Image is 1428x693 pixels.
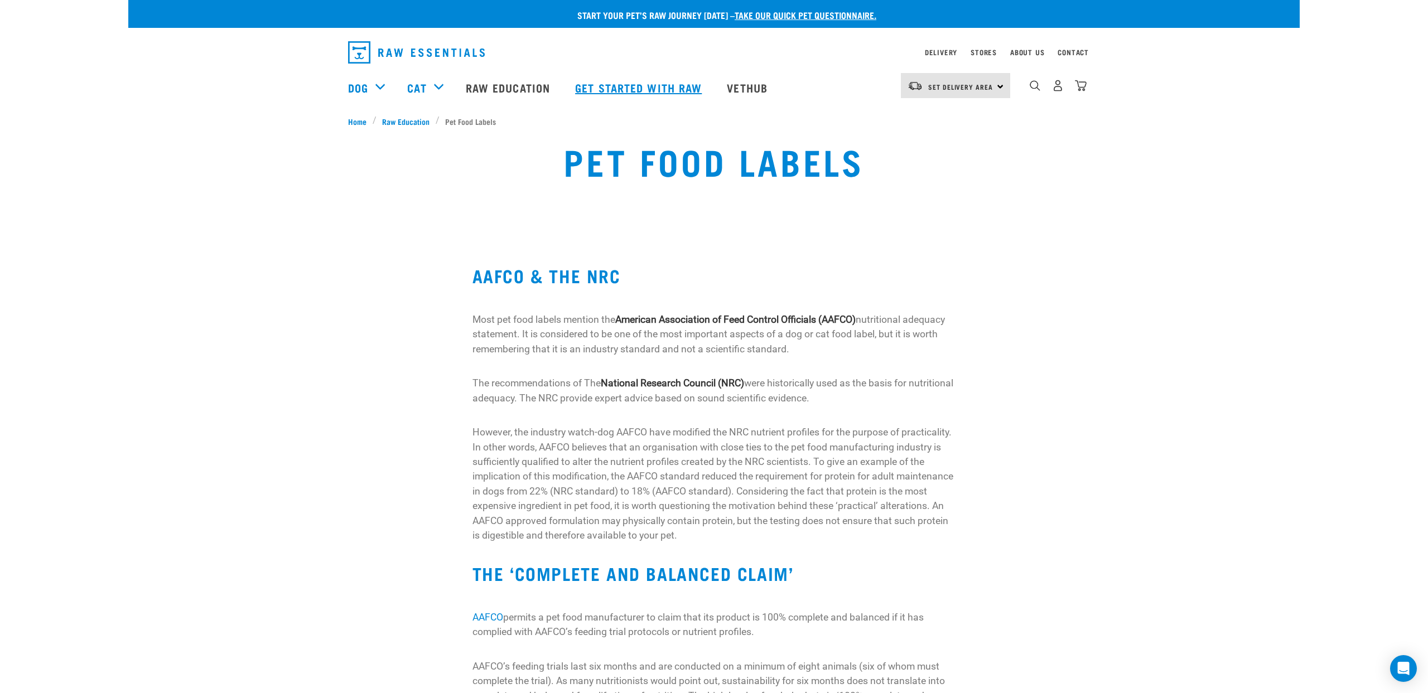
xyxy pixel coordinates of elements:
[1052,80,1064,91] img: user.png
[382,115,430,127] span: Raw Education
[377,115,436,127] a: Raw Education
[472,612,503,623] a: AAFCO
[348,115,366,127] span: Home
[128,65,1300,110] nav: dropdown navigation
[601,377,744,389] strong: National Research Council (NRC)
[735,12,876,17] a: take our quick pet questionnaire.
[137,8,1308,22] p: Start your pet’s raw journey [DATE] –
[908,81,923,91] img: van-moving.png
[348,115,373,127] a: Home
[1010,50,1044,54] a: About Us
[563,140,865,181] h1: Pet Food Labels
[564,65,716,110] a: Get started with Raw
[971,50,997,54] a: Stores
[1058,50,1089,54] a: Contact
[455,65,564,110] a: Raw Education
[348,115,1080,127] nav: breadcrumbs
[928,85,993,89] span: Set Delivery Area
[1030,80,1040,91] img: home-icon-1@2x.png
[472,265,956,285] h2: AAFCO & THE NRC
[472,563,956,583] h2: THE ‘COMPLETE AND BALANCED CLAIM’
[925,50,957,54] a: Delivery
[615,314,856,325] strong: American Association of Feed Control Officials (AAFCO)
[348,79,368,96] a: Dog
[407,79,426,96] a: Cat
[716,65,781,110] a: Vethub
[1075,80,1087,91] img: home-icon@2x.png
[472,312,956,356] p: Most pet food labels mention the nutritional adequacy statement. It is considered to be one of th...
[1390,655,1417,682] div: Open Intercom Messenger
[348,41,485,64] img: Raw Essentials Logo
[472,376,956,405] p: The recommendations of The were historically used as the basis for nutritional adequacy. The NRC ...
[472,425,956,542] p: However, the industry watch-dog AAFCO have modified the NRC nutrient profiles for the purpose of ...
[472,610,956,639] p: permits a pet food manufacturer to claim that its product is 100% complete and balanced if it has...
[339,37,1089,68] nav: dropdown navigation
